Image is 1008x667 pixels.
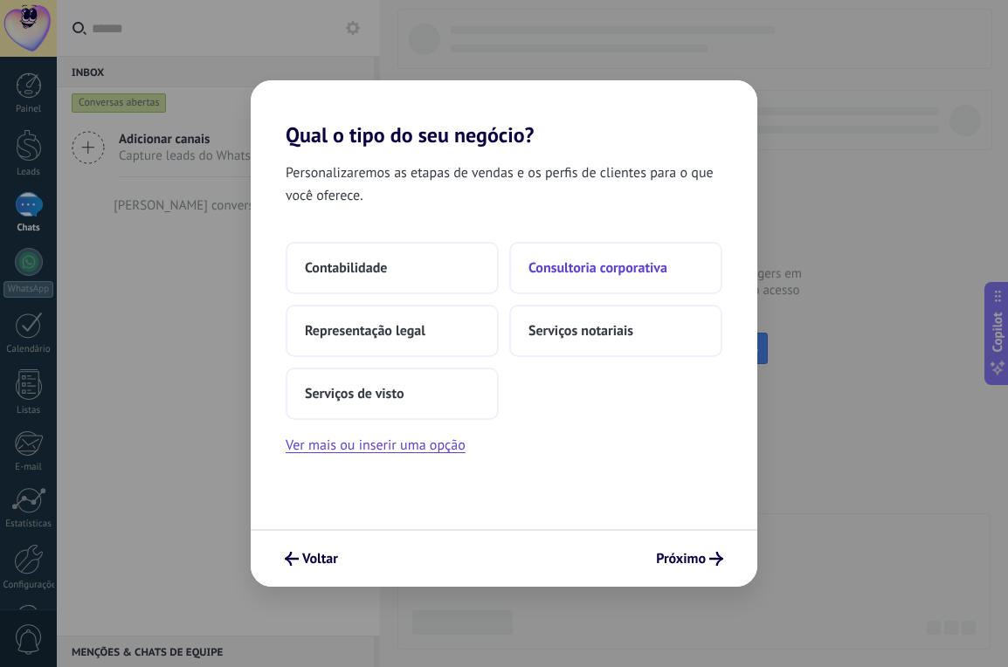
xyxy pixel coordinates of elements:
[509,305,722,357] button: Serviços notariais
[302,553,338,565] span: Voltar
[528,322,633,340] span: Serviços notariais
[305,385,404,402] span: Serviços de visto
[305,322,425,340] span: Representação legal
[286,305,499,357] button: Representação legal
[656,553,706,565] span: Próximo
[251,80,757,148] h2: Qual o tipo do seu negócio?
[528,259,667,277] span: Consultoria corporativa
[648,544,731,574] button: Próximo
[286,368,499,420] button: Serviços de visto
[509,242,722,294] button: Consultoria corporativa
[286,434,466,457] button: Ver mais ou inserir uma opção
[277,544,346,574] button: Voltar
[286,242,499,294] button: Contabilidade
[305,259,387,277] span: Contabilidade
[286,162,722,207] span: Personalizaremos as etapas de vendas e os perfis de clientes para o que você oferece.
